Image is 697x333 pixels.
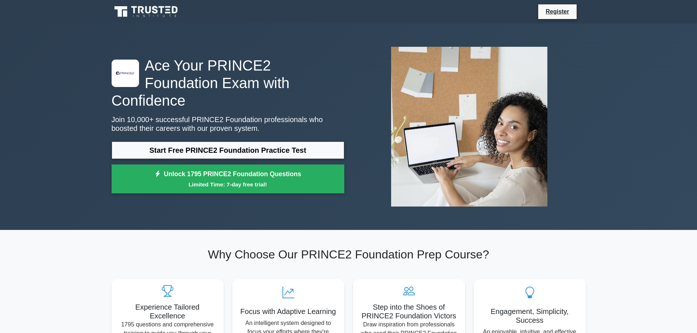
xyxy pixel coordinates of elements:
[112,141,344,159] a: Start Free PRINCE2 Foundation Practice Test
[359,303,459,320] h5: Step into the Shoes of PRINCE2 Foundation Victors
[238,307,338,316] h5: Focus with Adaptive Learning
[480,307,580,325] h5: Engagement, Simplicity, Success
[117,303,218,320] h5: Experience Tailored Excellence
[121,180,335,189] small: Limited Time: 7-day free trial!
[112,247,586,261] h2: Why Choose Our PRINCE2 Foundation Prep Course?
[112,115,344,133] p: Join 10,000+ successful PRINCE2 Foundation professionals who boosted their careers with our prove...
[112,164,344,194] a: Unlock 1795 PRINCE2 Foundation QuestionsLimited Time: 7-day free trial!
[112,57,344,109] h1: Ace Your PRINCE2 Foundation Exam with Confidence
[541,7,573,16] a: Register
